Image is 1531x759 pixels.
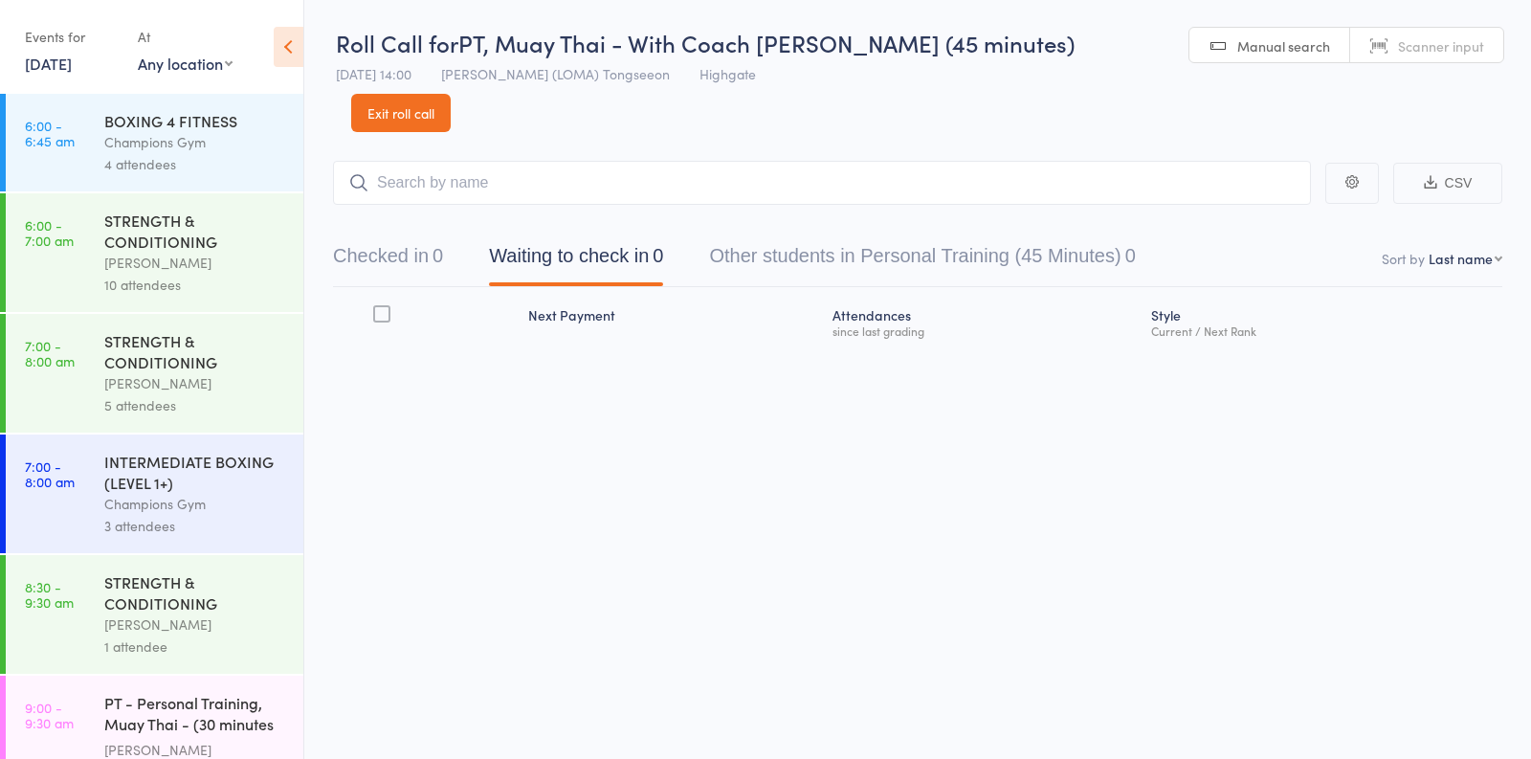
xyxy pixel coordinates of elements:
div: [PERSON_NAME] [104,372,287,394]
span: Scanner input [1398,36,1484,56]
span: [PERSON_NAME] (LOMA) Tongseeon [441,64,670,83]
div: STRENGTH & CONDITIONING [104,571,287,614]
time: 8:30 - 9:30 am [25,579,74,610]
div: At [138,21,233,53]
button: CSV [1393,163,1502,204]
div: STRENGTH & CONDITIONING [104,210,287,252]
span: Roll Call for [336,27,458,58]
div: 5 attendees [104,394,287,416]
a: 6:00 -7:00 amSTRENGTH & CONDITIONING[PERSON_NAME]10 attendees [6,193,303,312]
time: 9:00 - 9:30 am [25,700,74,730]
div: Current / Next Rank [1151,324,1495,337]
button: Other students in Personal Training (45 Minutes)0 [709,235,1135,286]
div: Events for [25,21,119,53]
div: since last grading [832,324,1136,337]
div: Champions Gym [104,131,287,153]
input: Search by name [333,161,1311,205]
span: PT, Muay Thai - With Coach [PERSON_NAME] (45 minutes) [458,27,1075,58]
div: Champions Gym [104,493,287,515]
div: 3 attendees [104,515,287,537]
time: 6:00 - 7:00 am [25,217,74,248]
time: 6:00 - 6:45 am [25,118,75,148]
time: 7:00 - 8:00 am [25,338,75,368]
time: 7:00 - 8:00 am [25,458,75,489]
a: [DATE] [25,53,72,74]
button: Waiting to check in0 [489,235,663,286]
div: 1 attendee [104,636,287,658]
div: [PERSON_NAME] [104,252,287,274]
label: Sort by [1382,249,1425,268]
div: STRENGTH & CONDITIONING [104,330,287,372]
div: Last name [1429,249,1493,268]
div: [PERSON_NAME] [104,614,287,636]
div: INTERMEDIATE BOXING (LEVEL 1+) [104,451,287,493]
div: Any location [138,53,233,74]
div: Next Payment [521,296,825,346]
a: 7:00 -8:00 amSTRENGTH & CONDITIONING[PERSON_NAME]5 attendees [6,314,303,433]
span: Manual search [1237,36,1330,56]
div: BOXING 4 FITNESS [104,110,287,131]
div: 0 [653,245,663,266]
button: Checked in0 [333,235,443,286]
div: Style [1143,296,1502,346]
div: 10 attendees [104,274,287,296]
span: [DATE] 14:00 [336,64,411,83]
a: 6:00 -6:45 amBOXING 4 FITNESSChampions Gym4 attendees [6,94,303,191]
div: 4 attendees [104,153,287,175]
span: Highgate [699,64,756,83]
a: 8:30 -9:30 amSTRENGTH & CONDITIONING[PERSON_NAME]1 attendee [6,555,303,674]
div: 0 [433,245,443,266]
div: Atten­dances [825,296,1143,346]
div: PT - Personal Training, Muay Thai - (30 minutes wi... [104,692,287,739]
a: 7:00 -8:00 amINTERMEDIATE BOXING (LEVEL 1+)Champions Gym3 attendees [6,435,303,553]
a: Exit roll call [351,94,451,132]
div: 0 [1125,245,1136,266]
